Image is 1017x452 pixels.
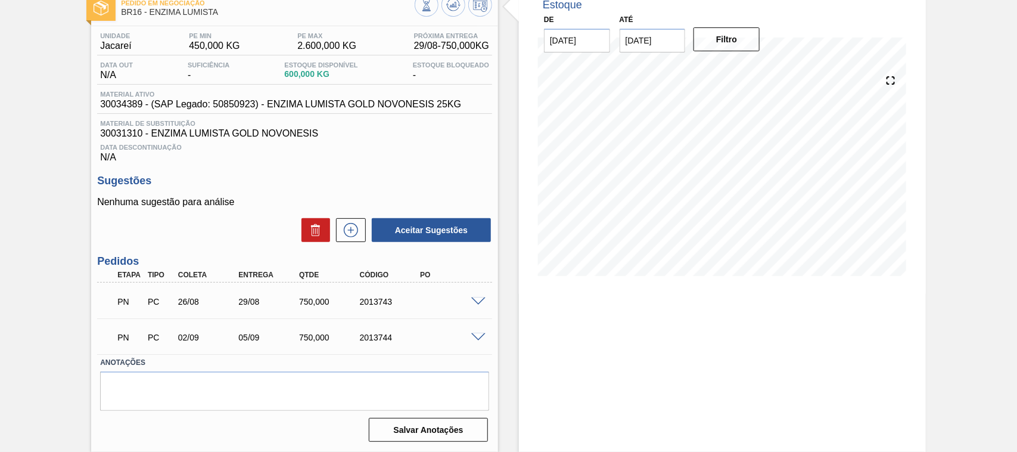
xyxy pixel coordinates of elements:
[175,271,242,279] div: Coleta
[114,324,145,351] div: Pedido em Negociação
[297,41,356,51] span: 2.600,000 KG
[296,218,330,242] div: Excluir Sugestões
[175,333,242,342] div: 02/09/2025
[175,297,242,307] div: 26/08/2025
[121,8,415,17] span: BR16 - ENZIMA LUMISTA
[97,175,492,187] h3: Sugestões
[357,271,424,279] div: Código
[117,333,142,342] p: PN
[366,217,492,243] div: Aceitar Sugestões
[296,297,363,307] div: 750,000
[296,271,363,279] div: Qtde
[100,41,131,51] span: Jacareí
[544,29,610,52] input: dd/mm/yyyy
[414,32,489,39] span: Próxima Entrega
[357,297,424,307] div: 2013743
[100,144,489,151] span: Data Descontinuação
[100,120,489,127] span: Material de Substituição
[100,32,131,39] span: Unidade
[189,41,240,51] span: 450,000 KG
[357,333,424,342] div: 2013744
[100,61,133,69] span: Data out
[145,297,176,307] div: Pedido de Compra
[413,61,489,69] span: Estoque Bloqueado
[188,61,229,69] span: Suficiência
[97,139,492,163] div: N/A
[544,16,554,24] label: De
[410,61,492,81] div: -
[114,289,145,315] div: Pedido em Negociação
[330,218,366,242] div: Nova sugestão
[284,70,357,79] span: 600,000 KG
[114,271,145,279] div: Etapa
[145,333,176,342] div: Pedido de Compra
[284,61,357,69] span: Estoque Disponível
[97,61,136,81] div: N/A
[235,333,303,342] div: 05/09/2025
[145,271,176,279] div: Tipo
[100,354,489,371] label: Anotações
[620,16,633,24] label: Até
[369,418,488,442] button: Salvar Anotações
[235,271,303,279] div: Entrega
[100,128,489,139] span: 30031310 - ENZIMA LUMISTA GOLD NOVONESIS
[693,27,760,51] button: Filtro
[414,41,489,51] span: 29/08 - 750,000 KG
[296,333,363,342] div: 750,000
[117,297,142,307] p: PN
[100,99,461,110] span: 30034389 - (SAP Legado: 50850923) - ENZIMA LUMISTA GOLD NOVONESIS 25KG
[620,29,686,52] input: dd/mm/yyyy
[189,32,240,39] span: PE MIN
[417,271,484,279] div: PO
[97,197,492,208] p: Nenhuma sugestão para análise
[185,61,232,81] div: -
[94,1,108,16] img: Ícone
[235,297,303,307] div: 29/08/2025
[100,91,461,98] span: Material ativo
[297,32,356,39] span: PE MAX
[372,218,491,242] button: Aceitar Sugestões
[97,255,492,268] h3: Pedidos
